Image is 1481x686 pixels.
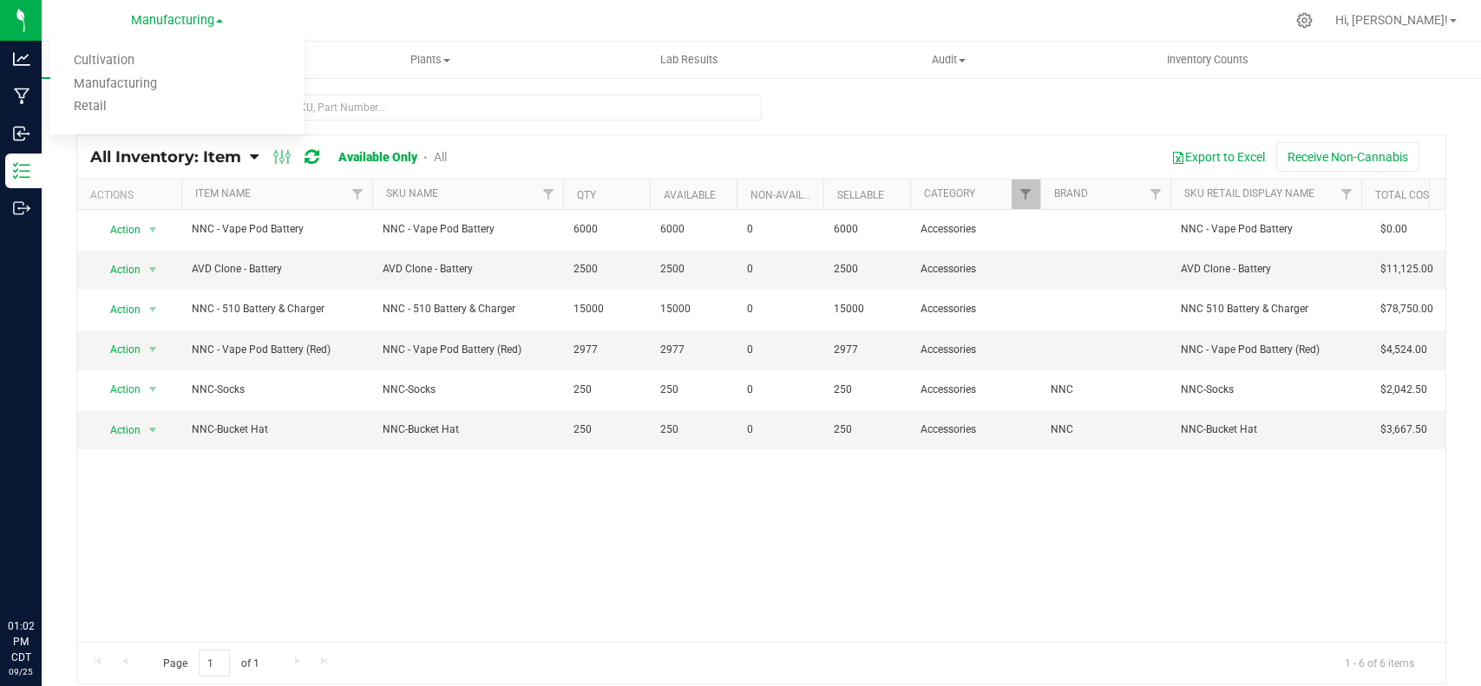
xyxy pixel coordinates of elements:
[1294,12,1315,29] div: Manage settings
[834,382,900,398] span: 250
[534,180,563,209] a: Filter
[386,187,438,199] a: SKU Name
[192,221,362,238] span: NNC - Vape Pod Battery
[1333,180,1361,209] a: Filter
[192,342,362,358] span: NNC - Vape Pod Battery (Red)
[1372,257,1442,282] span: $11,125.00
[383,382,553,398] span: NNC-Socks
[1181,261,1351,278] span: AVD Clone - Battery
[1372,417,1436,442] span: $3,667.50
[383,421,553,438] span: NNC-Bucket Hat
[383,221,553,238] span: NNC - Vape Pod Battery
[1375,189,1435,201] a: Total Cost
[747,421,813,438] span: 0
[95,258,141,282] span: Action
[51,545,72,565] iframe: Resource center unread badge
[338,150,417,164] a: Available Only
[834,301,900,317] span: 15000
[924,187,975,199] a: Category
[90,147,250,167] a: All Inventory: Item
[302,52,560,68] span: Plants
[13,199,30,217] inline-svg: Outbound
[660,261,726,278] span: 2500
[577,189,596,201] a: Qty
[637,52,742,68] span: Lab Results
[1054,187,1088,199] a: Brand
[1181,382,1351,398] span: NNC-Socks
[1372,377,1436,402] span: $2,042.50
[192,382,362,398] span: NNC-Socks
[95,418,141,442] span: Action
[747,342,813,358] span: 0
[301,42,560,78] a: Plants
[13,88,30,105] inline-svg: Manufacturing
[573,342,639,358] span: 2977
[834,342,900,358] span: 2977
[921,382,1030,398] span: Accessories
[921,301,1030,317] span: Accessories
[573,382,639,398] span: 250
[820,52,1078,68] span: Audit
[660,342,726,358] span: 2977
[13,50,30,68] inline-svg: Analytics
[50,49,304,73] a: Cultivation
[834,421,900,438] span: 250
[921,342,1030,358] span: Accessories
[95,377,141,402] span: Action
[95,297,141,322] span: Action
[1181,301,1351,317] span: NNC 510 Battery & Charger
[1051,421,1160,438] span: NNC
[142,418,164,442] span: select
[13,162,30,180] inline-svg: Inventory
[1331,650,1428,676] span: 1 - 6 of 6 items
[383,342,553,358] span: NNC - Vape Pod Battery (Red)
[573,221,639,238] span: 6000
[747,301,813,317] span: 0
[50,73,304,96] a: Manufacturing
[192,421,362,438] span: NNC-Bucket Hat
[17,547,69,599] iframe: Resource center
[1181,421,1351,438] span: NNC-Bucket Hat
[1276,142,1419,172] button: Receive Non-Cannabis
[383,261,553,278] span: AVD Clone - Battery
[837,189,884,201] a: Sellable
[1184,187,1314,199] a: SKU Retail Display Name
[192,261,362,278] span: AVD Clone - Battery
[131,13,214,28] span: Manufacturing
[50,95,304,119] a: Retail
[1181,221,1351,238] span: NNC - Vape Pod Battery
[1181,342,1351,358] span: NNC - Vape Pod Battery (Red)
[1142,180,1170,209] a: Filter
[42,52,301,68] span: Inventory
[199,650,230,676] input: 1
[921,421,1030,438] span: Accessories
[1160,142,1276,172] button: Export to Excel
[142,258,164,282] span: select
[142,297,164,322] span: select
[660,221,726,238] span: 6000
[90,189,174,201] div: Actions
[192,301,362,317] span: NNC - 510 Battery & Charger
[921,221,1030,238] span: Accessories
[834,261,900,278] span: 2500
[660,382,726,398] span: 250
[747,261,813,278] span: 0
[921,261,1030,278] span: Accessories
[819,42,1078,78] a: Audit
[573,421,639,438] span: 250
[573,301,639,317] span: 15000
[747,382,813,398] span: 0
[1078,42,1337,78] a: Inventory Counts
[42,42,301,78] a: Inventory
[344,180,372,209] a: Filter
[660,301,726,317] span: 15000
[142,218,164,242] span: select
[664,189,716,201] a: Available
[1372,217,1416,242] span: $0.00
[90,147,241,167] span: All Inventory: Item
[95,218,141,242] span: Action
[434,150,447,164] a: All
[1144,52,1272,68] span: Inventory Counts
[834,221,900,238] span: 6000
[13,125,30,142] inline-svg: Inbound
